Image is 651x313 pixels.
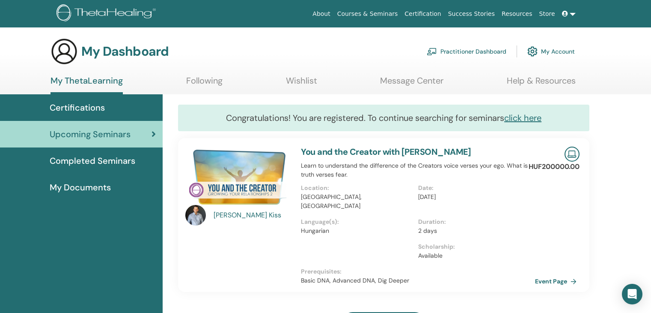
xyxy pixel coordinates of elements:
a: Following [186,75,223,92]
p: Scholarship : [418,242,530,251]
a: click here [504,112,541,123]
a: Wishlist [286,75,317,92]
img: generic-user-icon.jpg [51,38,78,65]
p: Language(s) : [301,217,413,226]
p: Location : [301,184,413,193]
p: Date : [418,184,530,193]
div: Open Intercom Messenger [622,284,642,304]
a: About [309,6,333,22]
p: [GEOGRAPHIC_DATA], [GEOGRAPHIC_DATA] [301,193,413,211]
a: Certification [401,6,444,22]
a: My Account [527,42,575,61]
p: Prerequisites : [301,267,535,276]
p: Learn to understand the difference of the Creators voice verses your ego. What is truth verses fear. [301,161,535,179]
a: Courses & Seminars [334,6,401,22]
p: 2 days [418,226,530,235]
img: You and the Creator [185,147,291,208]
a: Success Stories [445,6,498,22]
a: Help & Resources [507,75,576,92]
a: Practitioner Dashboard [427,42,506,61]
a: [PERSON_NAME] Kiss [214,210,293,220]
span: Completed Seminars [50,154,135,167]
p: Available [418,251,530,260]
p: HUF200000.00 [529,162,580,172]
a: You and the Creator with [PERSON_NAME] [301,146,471,157]
a: Store [536,6,559,22]
a: My ThetaLearning [51,75,123,94]
p: Hungarian [301,226,413,235]
span: Upcoming Seminars [50,128,131,141]
span: Certifications [50,101,105,114]
img: default.jpg [185,205,206,226]
a: Event Page [535,275,580,288]
img: cog.svg [527,44,538,59]
h3: My Dashboard [81,44,169,59]
span: My Documents [50,181,111,194]
p: Duration : [418,217,530,226]
img: chalkboard-teacher.svg [427,48,437,55]
a: Resources [498,6,536,22]
p: [DATE] [418,193,530,202]
img: logo.png [56,4,159,24]
img: Live Online Seminar [565,147,580,162]
a: Message Center [380,75,443,92]
div: Congratulations! You are registered. To continue searching for seminars [178,105,589,131]
p: Basic DNA, Advanced DNA, Dig Deeper [301,276,535,285]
